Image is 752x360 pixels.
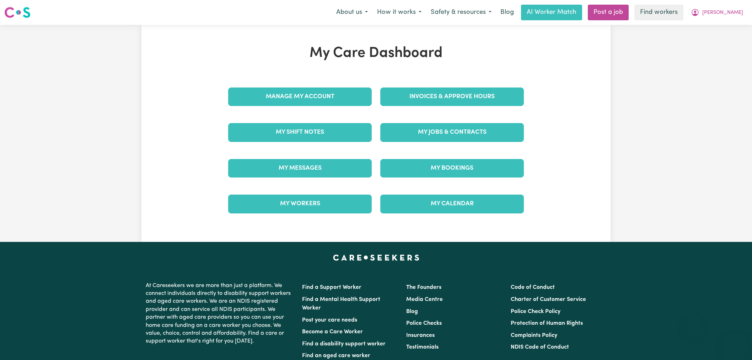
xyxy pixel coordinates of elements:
[686,5,748,20] button: My Account
[380,88,524,106] a: Invoices & Approve Hours
[372,5,426,20] button: How it works
[724,332,746,354] iframe: Button to launch messaging window
[511,285,555,290] a: Code of Conduct
[302,285,361,290] a: Find a Support Worker
[511,321,583,326] a: Protection of Human Rights
[380,159,524,178] a: My Bookings
[521,5,582,20] a: AI Worker Match
[406,333,435,338] a: Insurances
[702,9,743,17] span: [PERSON_NAME]
[426,5,496,20] button: Safety & resources
[4,4,31,21] a: Careseekers logo
[333,255,419,260] a: Careseekers home page
[224,45,528,62] h1: My Care Dashboard
[406,344,439,350] a: Testimonials
[228,123,372,142] a: My Shift Notes
[687,314,701,329] iframe: Close message
[406,285,441,290] a: The Founders
[511,344,569,350] a: NDIS Code of Conduct
[302,297,380,311] a: Find a Mental Health Support Worker
[4,6,31,19] img: Careseekers logo
[228,88,372,106] a: Manage My Account
[380,195,524,213] a: My Calendar
[406,297,443,302] a: Media Centre
[511,309,560,314] a: Police Check Policy
[406,309,418,314] a: Blog
[146,279,294,348] p: At Careseekers we are more than just a platform. We connect individuals directly to disability su...
[511,333,557,338] a: Complaints Policy
[380,123,524,142] a: My Jobs & Contracts
[588,5,629,20] a: Post a job
[302,353,370,359] a: Find an aged care worker
[228,159,372,178] a: My Messages
[406,321,442,326] a: Police Checks
[634,5,683,20] a: Find workers
[511,297,586,302] a: Charter of Customer Service
[332,5,372,20] button: About us
[496,5,518,20] a: Blog
[302,341,386,347] a: Find a disability support worker
[302,329,363,335] a: Become a Care Worker
[228,195,372,213] a: My Workers
[302,317,357,323] a: Post your care needs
